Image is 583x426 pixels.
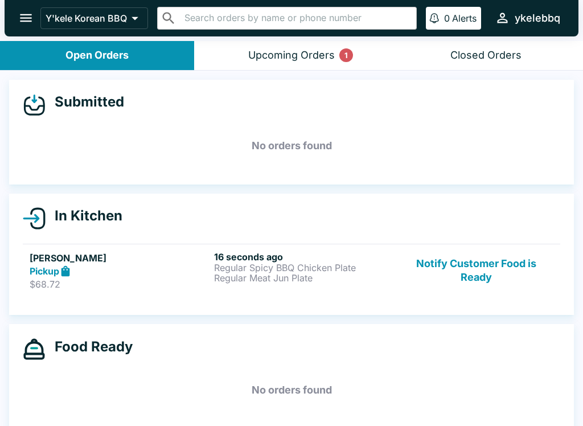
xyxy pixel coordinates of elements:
div: Closed Orders [450,49,522,62]
div: Open Orders [65,49,129,62]
h5: No orders found [23,125,560,166]
button: Y'kele Korean BBQ [40,7,148,29]
button: Notify Customer Food is Ready [399,251,553,290]
p: Regular Meat Jun Plate [214,273,394,283]
p: 1 [344,50,348,61]
p: Alerts [452,13,477,24]
div: Upcoming Orders [248,49,335,62]
h6: 16 seconds ago [214,251,394,263]
input: Search orders by name or phone number [181,10,412,26]
p: Regular Spicy BBQ Chicken Plate [214,263,394,273]
h4: Submitted [46,93,124,110]
strong: Pickup [30,265,59,277]
h4: Food Ready [46,338,133,355]
h5: No orders found [23,370,560,411]
p: Y'kele Korean BBQ [46,13,127,24]
a: [PERSON_NAME]Pickup$68.7216 seconds agoRegular Spicy BBQ Chicken PlateRegular Meat Jun PlateNotif... [23,244,560,297]
button: open drawer [11,3,40,32]
div: ykelebbq [515,11,560,25]
h5: [PERSON_NAME] [30,251,210,265]
p: $68.72 [30,278,210,290]
button: ykelebbq [490,6,565,30]
h4: In Kitchen [46,207,122,224]
p: 0 [444,13,450,24]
